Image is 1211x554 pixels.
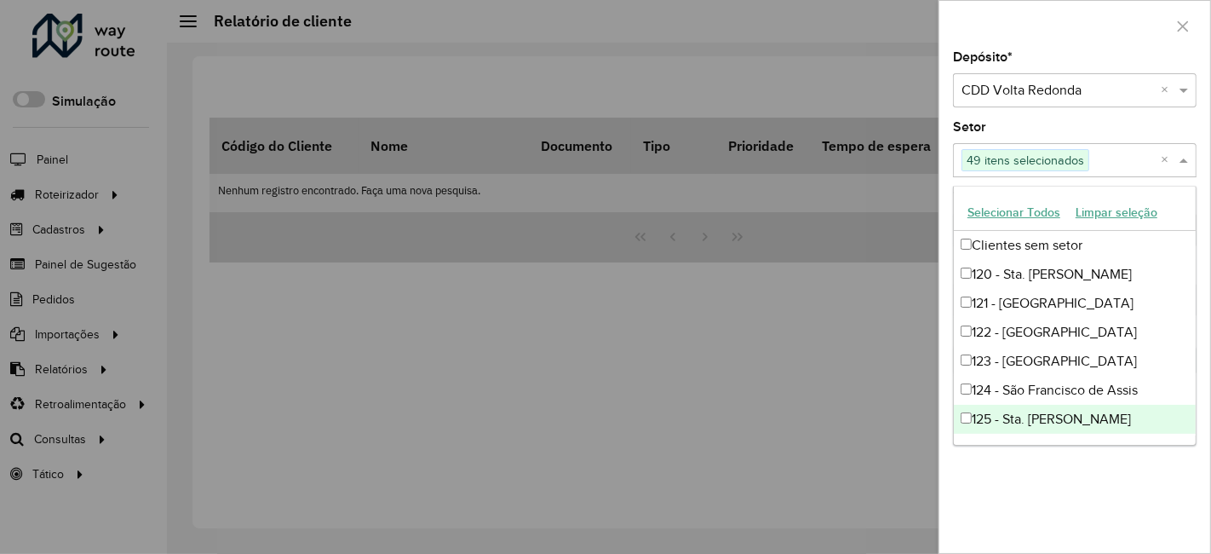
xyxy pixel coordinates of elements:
div: 120 - Sta. [PERSON_NAME] [954,260,1197,289]
div: Clientes sem setor [954,231,1197,260]
button: Selecionar Todos [960,199,1068,226]
span: 49 itens selecionados [962,150,1088,170]
div: 124 - São Francisco de Assis [954,376,1197,405]
span: Clear all [1161,80,1175,101]
div: 126 - [GEOGRAPHIC_DATA] [954,434,1197,463]
button: Limpar seleção [1068,199,1165,226]
span: Clear all [1161,150,1175,170]
ng-dropdown-panel: Options list [953,186,1197,446]
div: 125 - Sta. [PERSON_NAME] [954,405,1197,434]
div: 123 - [GEOGRAPHIC_DATA] [954,347,1197,376]
div: 122 - [GEOGRAPHIC_DATA] [954,318,1197,347]
label: Depósito [953,47,1013,67]
div: 121 - [GEOGRAPHIC_DATA] [954,289,1197,318]
label: Setor [953,117,986,137]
